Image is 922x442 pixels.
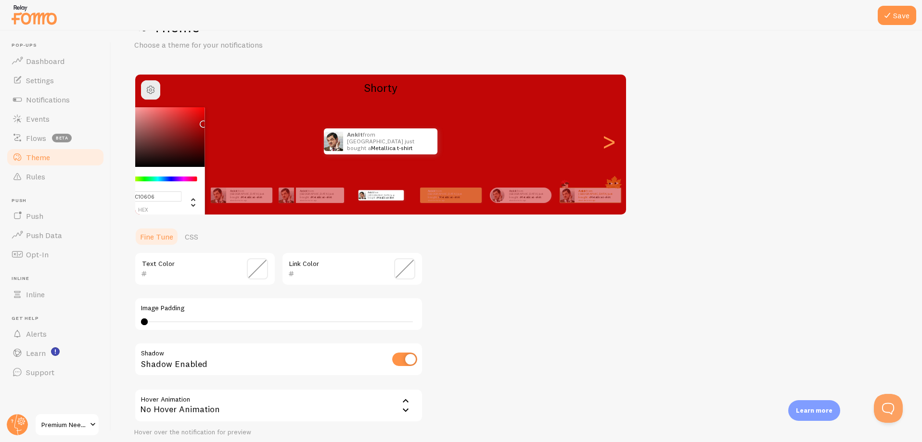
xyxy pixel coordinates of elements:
img: Fomo [324,132,343,151]
div: Next slide [603,107,615,176]
span: Alerts [26,329,47,339]
p: Learn more [796,406,832,415]
p: from [GEOGRAPHIC_DATA] just bought a [368,190,400,201]
span: Settings [26,76,54,85]
a: CSS [179,227,204,246]
span: Rules [26,172,45,181]
small: about 4 minutes ago [300,199,339,201]
a: Alerts [6,324,105,343]
strong: Ankit [509,189,517,193]
a: Inline [6,285,105,304]
span: Support [26,367,54,377]
a: Learn [6,343,105,363]
a: Flows beta [6,128,105,148]
a: Dashboard [6,51,105,71]
span: Push [26,211,43,221]
a: Events [6,109,105,128]
a: Push [6,206,105,226]
a: Rules [6,167,105,186]
p: from [GEOGRAPHIC_DATA] just bought a [300,189,340,201]
h2: Shorty [135,80,626,95]
span: Inline [12,276,105,282]
a: Metallica t-shirt [371,144,412,152]
span: hex [104,207,182,213]
a: Notifications [6,90,105,109]
div: No Hover Animation [134,389,423,422]
img: Fomo [490,188,504,202]
div: Previous slide [147,107,158,176]
a: Theme [6,148,105,167]
p: from [GEOGRAPHIC_DATA] just bought a [509,189,548,201]
strong: Ankit [300,189,307,193]
label: Image Padding [141,304,416,313]
a: Settings [6,71,105,90]
a: Metallica t-shirt [311,195,332,199]
strong: Ankit [347,131,363,138]
div: Change another color definition [182,191,197,213]
span: Notifications [26,95,70,104]
small: about 4 minutes ago [230,199,268,201]
img: fomo-relay-logo-orange.svg [10,2,58,27]
a: Metallica t-shirt [242,195,262,199]
strong: Ankit [368,191,374,194]
a: Metallica t-shirt [521,195,541,199]
a: Metallica t-shirt [590,195,611,199]
p: from [GEOGRAPHIC_DATA] just bought a [230,189,269,201]
a: Support [6,363,105,382]
svg: <p>Watch New Feature Tutorials!</p> [51,347,60,356]
p: from [GEOGRAPHIC_DATA] just bought a [347,128,428,154]
a: Opt-In [6,245,105,264]
small: about 4 minutes ago [428,199,465,201]
span: Pop-ups [12,42,105,49]
div: Shadow Enabled [134,342,423,378]
span: Dashboard [26,56,64,66]
a: Metallica t-shirt [439,195,460,199]
span: Inline [26,290,45,299]
span: Flows [26,133,46,143]
span: Get Help [12,316,105,322]
p: Choose a theme for your notifications [134,39,365,51]
span: Push [12,198,105,204]
a: Premium Neem Datun [35,413,100,436]
span: beta [52,134,72,142]
a: Metallica t-shirt [377,196,394,199]
strong: Ankit [428,189,435,193]
div: Hover over the notification for preview [134,428,423,437]
img: Fomo [211,188,226,203]
img: Fomo [560,188,574,202]
small: about 4 minutes ago [578,199,616,201]
a: Push Data [6,226,105,245]
span: Premium Neem Datun [41,419,87,430]
span: Theme [26,152,50,162]
strong: Ankit [230,189,238,193]
div: Chrome color picker [97,107,205,218]
iframe: Help Scout Beacon - Open [874,394,903,423]
strong: Ankit [578,189,586,193]
a: Fine Tune [134,227,179,246]
span: Learn [26,348,46,358]
span: Opt-In [26,250,49,259]
p: from [GEOGRAPHIC_DATA] just bought a [428,189,466,201]
span: Events [26,114,50,124]
p: from [GEOGRAPHIC_DATA] just bought a [578,189,617,201]
img: Fomo [358,191,366,199]
small: about 4 minutes ago [509,199,547,201]
div: Learn more [788,400,840,421]
span: Push Data [26,230,62,240]
img: Fomo [279,188,294,203]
